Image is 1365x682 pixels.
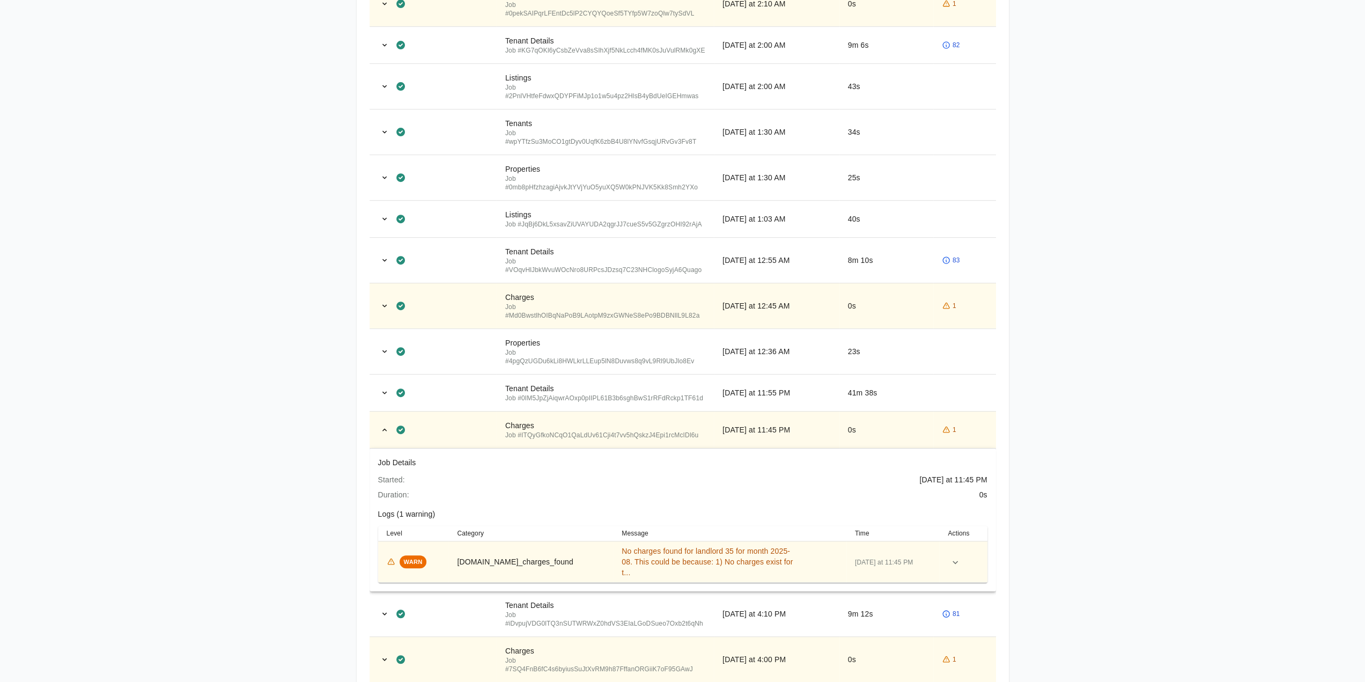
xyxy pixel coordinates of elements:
td: [DATE] at 4:10 PM [714,591,839,637]
div: success [395,608,406,619]
div: success [395,255,406,266]
td: [DATE] at 2:00 AM [714,26,839,63]
div: 1 warning [942,426,956,434]
div: success [395,127,406,137]
td: 23s [839,328,933,374]
div: Tenant Details [505,600,705,611]
div: success [395,387,406,398]
div: success [395,40,406,50]
h4: Job Details [378,457,987,468]
dd: 0s [979,489,987,500]
div: Job # 0pekSAIPqrLFEntDc5lP2CYQYQoeSf5TYfp5W7zoQlw7tySdVL [505,1,705,18]
td: 34s [839,109,933,155]
div: Charges [505,292,705,303]
div: 1 warning [942,655,956,664]
td: 40s [839,200,933,237]
td: [DATE] at 12:45 AM [714,283,839,328]
td: 25s [839,155,933,200]
div: Job # wpYTfzSu3MoCO1gtDyv0UqfK6zbB4U8lYNvfGsqjURvGv3Fv8T [505,129,705,146]
span: No charges found for landlord 35 for month 2025-08. This could be because: 1) No charges exist fo... [622,547,793,577]
td: 43s [839,63,933,109]
dd: [DATE] at 11:45 PM [919,474,987,485]
div: Job # 2PnlVHtfeFdwxQDYPFiMJp1o1w5u4pz2HlsB4yBdUeIGEHmwas [505,83,705,100]
span: 1 [953,426,956,434]
div: success [395,81,406,92]
dt: Duration: [378,489,409,500]
td: 9m 6s [839,26,933,63]
div: success [395,214,406,224]
div: Job # ITQyGfkoNCqO1QaLdUv61Cji4t7vv5hQskzJ4Epi1rcMcIDl6u [505,431,705,439]
dt: Started: [378,474,405,485]
td: [DATE] at 11:45 PM [714,411,839,448]
td: 9m 12s [839,591,933,637]
td: [DATE] at 4:00 PM [714,636,839,682]
span: 82 [953,41,960,49]
td: 0s [839,636,933,682]
span: 1 [953,302,956,310]
div: 81 info logs [942,610,960,618]
div: Properties [505,338,705,348]
div: Tenant Details [505,246,705,257]
th: Message [613,526,846,541]
span: 81 [953,610,960,618]
div: 83 info logs [942,256,960,265]
div: Tenant Details [505,383,705,394]
div: success [395,424,406,435]
th: Actions [939,526,987,541]
div: Listings [505,72,705,83]
span: [DATE] at 11:45 PM [855,559,913,566]
div: success [395,346,406,357]
td: 41m 38s [839,374,933,411]
div: Charges [505,646,705,656]
td: [DATE] at 12:55 AM [714,237,839,283]
div: Job # JqBj6DkL5xsavZiUVAYUDA2qgrJJ7cueS5v5GZgrzOHI92rAjA [505,220,705,229]
th: Time [846,526,940,541]
div: Job # 0IM5JpZjAiqwrAOxp0pIIPL61B3b6sghBwS1rRFdRckp1TF61d [505,394,705,402]
div: Job # Md0BwstlhOIBqNaPoB9LAotpM9zxGWNeS8ePo9BDBNllL9L82a [505,303,705,320]
td: 0s [839,283,933,328]
div: Properties [505,164,705,174]
td: [DATE] at 1:03 AM [714,200,839,237]
td: [DATE] at 2:00 AM [714,63,839,109]
td: 0s [839,411,933,448]
span: WARN [400,558,427,566]
div: Tenant Details [505,35,705,46]
span: warn.no_charges_found [457,558,573,566]
div: 82 info logs [942,41,960,49]
div: Job # VOqvHlJbkWvuWOcNro8URPcsJDzsq7C23NHClogoSyjA6Quago [505,257,705,274]
div: success [395,654,406,665]
div: Job # 4pgQzUGDu6kLi8HWLkrLLEup5lN8Duvws8q9vL9Rl9UbJlo8Ev [505,348,705,365]
td: [DATE] at 11:55 PM [714,374,839,411]
div: success [395,172,406,183]
th: Category [448,526,613,541]
td: [DATE] at 1:30 AM [714,155,839,200]
div: Job # iDvpujVDG0lTQ3nSUTWRWxZ0hdVS3EIaLGoDSueo7Oxb2t6qNh [505,611,705,628]
span: 83 [953,256,960,265]
span: 1 [953,655,956,664]
div: Job # 0mb8pHfzhzagiAjvkJtYVjYuO5yuXQ5W0kPNJVK5Kk8Smh2YXo [505,174,705,192]
div: 1 warning [942,302,956,310]
div: Job # KG7qOKl6yCsbZeVva8sSIhXjf5NkLcch4fMK0sJuVulRMk0gXE [505,46,705,55]
td: [DATE] at 1:30 AM [714,109,839,155]
div: Type: warn.no_charges_found, Level: warn [400,555,427,568]
td: [DATE] at 12:36 AM [714,328,839,374]
div: Charges [505,420,705,431]
div: Job # 7SQ4FnB6fC4s6byiusSuJtXvRM9h87FffanORGiiK7oF95GAwJ [505,656,705,673]
th: Level [378,526,449,541]
h4: Logs (1 warning) [378,509,987,519]
td: 8m 10s [839,237,933,283]
div: Tenants [505,118,705,129]
div: success [395,300,406,311]
div: Listings [505,209,705,220]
